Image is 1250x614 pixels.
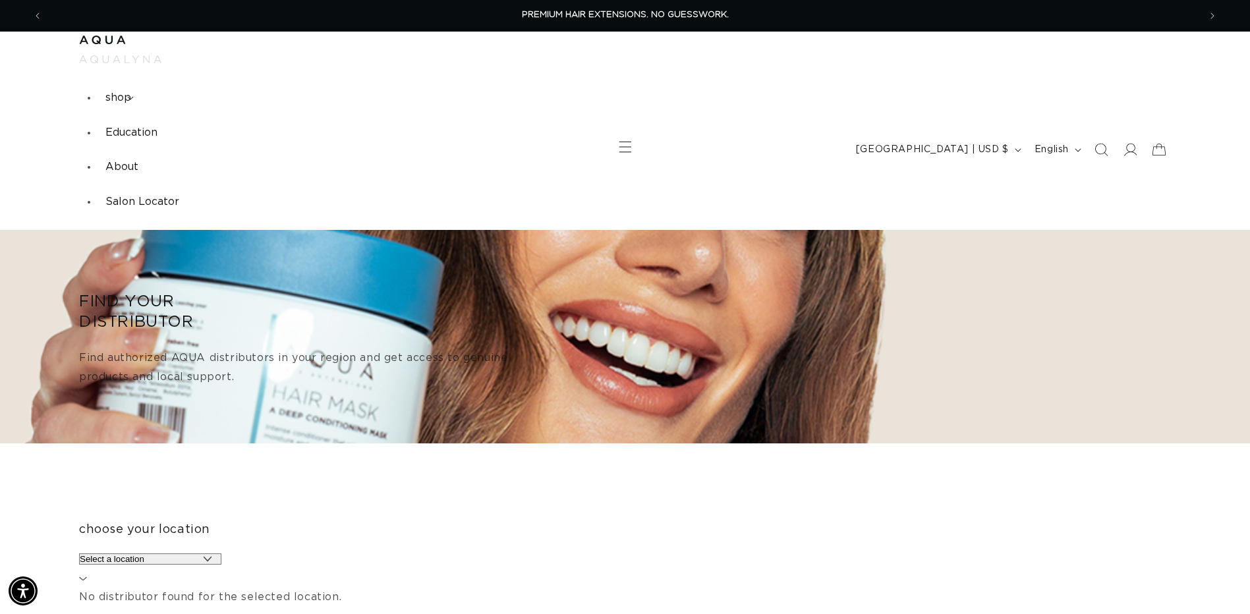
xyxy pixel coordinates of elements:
[848,137,1027,162] button: [GEOGRAPHIC_DATA] | USD $
[79,55,161,63] img: aqualyna.com
[79,588,1171,607] div: No distributor found for the selected location.
[105,196,179,207] span: Salon Locator
[522,11,729,19] span: PREMIUM HAIR EXTENSIONS. NO GUESSWORK.
[1087,135,1116,164] summary: Search
[611,132,640,161] summary: Menu
[98,184,187,219] a: Salon Locator
[1184,551,1250,614] iframe: Chat Widget
[79,349,527,387] p: Find authorized AQUA distributors in your region and get access to genuine products and local sup...
[1198,3,1227,28] button: Next announcement
[79,292,527,333] p: FIND YOUR DISTRIBUTOR
[1027,137,1087,162] button: English
[98,80,139,115] summary: shop
[105,127,157,138] span: Education
[79,36,125,45] img: Aqua Hair Extensions
[1035,143,1069,157] span: English
[105,161,138,172] span: About
[79,522,1171,538] h3: choose your location
[105,92,131,103] span: shop
[98,115,165,150] a: Education
[1184,551,1250,614] div: 聊天小组件
[23,3,52,28] button: Previous announcement
[9,576,38,605] div: Accessibility Menu
[98,150,146,184] a: About
[856,143,1009,157] span: [GEOGRAPHIC_DATA] | USD $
